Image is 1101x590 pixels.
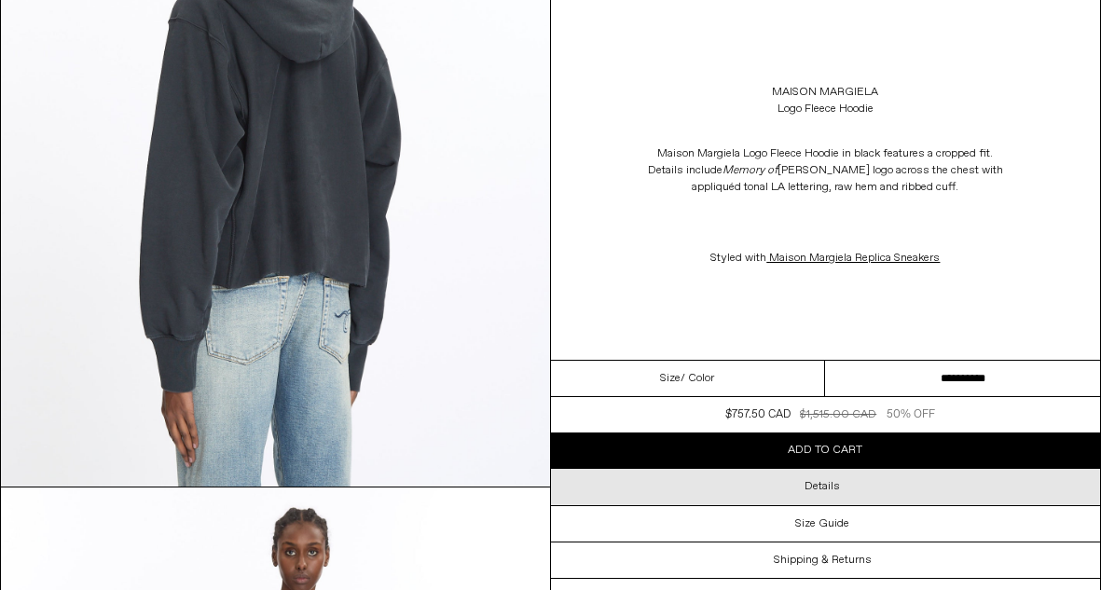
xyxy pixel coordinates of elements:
[772,84,878,101] a: Maison Margiela
[681,370,714,387] span: / Color
[710,251,940,266] span: Styled with
[788,443,862,458] span: Add to cart
[723,163,778,178] i: Memory of
[639,136,1012,205] p: Maison Margiela Logo Fleece Hoodie in black features a cropped fit. Details include [PERSON_NAME]...
[887,406,935,423] div: 50% OFF
[769,251,940,266] a: Maison Margiela Replica Sneakers
[774,554,872,567] h3: Shipping & Returns
[551,432,1101,468] button: Add to cart
[805,480,840,493] h3: Details
[660,370,681,387] span: Size
[795,517,849,530] h3: Size Guide
[725,406,791,423] div: $757.50 CAD
[778,101,874,117] div: Logo Fleece Hoodie
[800,406,876,423] div: $1,515.00 CAD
